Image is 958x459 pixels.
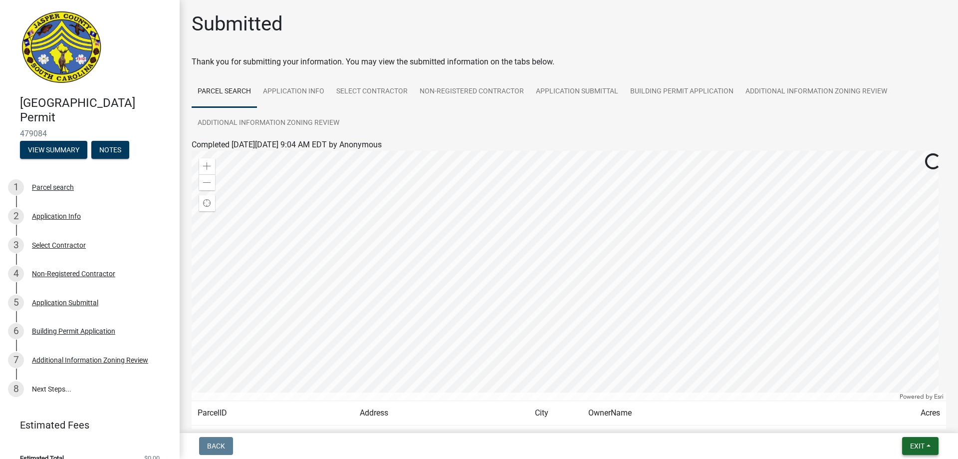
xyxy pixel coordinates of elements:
div: 1 [8,179,24,195]
h4: [GEOGRAPHIC_DATA] Permit [20,96,172,125]
div: 7 [8,352,24,368]
h1: Submitted [192,12,283,36]
div: Additional Information Zoning Review [32,357,148,364]
span: Exit [910,442,925,450]
a: Select Contractor [330,76,414,108]
div: Non-Registered Contractor [32,270,115,277]
td: [PERSON_NAME] [PERSON_NAME] III [582,426,879,450]
a: Additional Information Zoning Review [739,76,893,108]
a: Esri [934,393,944,400]
wm-modal-confirm: Summary [20,146,87,154]
div: 6 [8,323,24,339]
div: 8 [8,381,24,397]
div: Building Permit Application [32,328,115,335]
td: City [529,401,582,426]
button: Notes [91,141,129,159]
div: 4 [8,266,24,282]
div: 3 [8,237,24,253]
button: Back [199,437,233,455]
div: Zoom out [199,174,215,190]
td: [STREET_ADDRESS] [354,426,529,450]
a: Estimated Fees [8,415,164,435]
a: Parcel search [192,76,257,108]
a: Application Submittal [530,76,624,108]
td: 9.520 [879,426,946,450]
td: [PHONE_NUMBER] [192,426,354,450]
span: 479084 [20,129,160,138]
wm-modal-confirm: Notes [91,146,129,154]
a: Application Info [257,76,330,108]
div: Parcel search [32,184,74,191]
img: Jasper County, South Carolina [20,10,103,85]
span: Back [207,442,225,450]
button: Exit [902,437,939,455]
a: Non-Registered Contractor [414,76,530,108]
td: ParcelID [192,401,354,426]
span: Completed [DATE][DATE] 9:04 AM EDT by Anonymous [192,140,382,149]
div: Application Info [32,213,81,220]
div: Select Contractor [32,242,86,249]
button: View Summary [20,141,87,159]
td: Address [354,401,529,426]
div: Find my location [199,195,215,211]
div: Zoom in [199,158,215,174]
div: 2 [8,208,24,224]
div: Thank you for submitting your information. You may view the submitted information on the tabs below. [192,56,946,68]
a: Additional Information Zoning Review [192,107,345,139]
div: Powered by [897,393,946,401]
td: Acres [879,401,946,426]
div: 5 [8,295,24,311]
a: Building Permit Application [624,76,739,108]
div: Application Submittal [32,299,98,306]
td: OwnerName [582,401,879,426]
